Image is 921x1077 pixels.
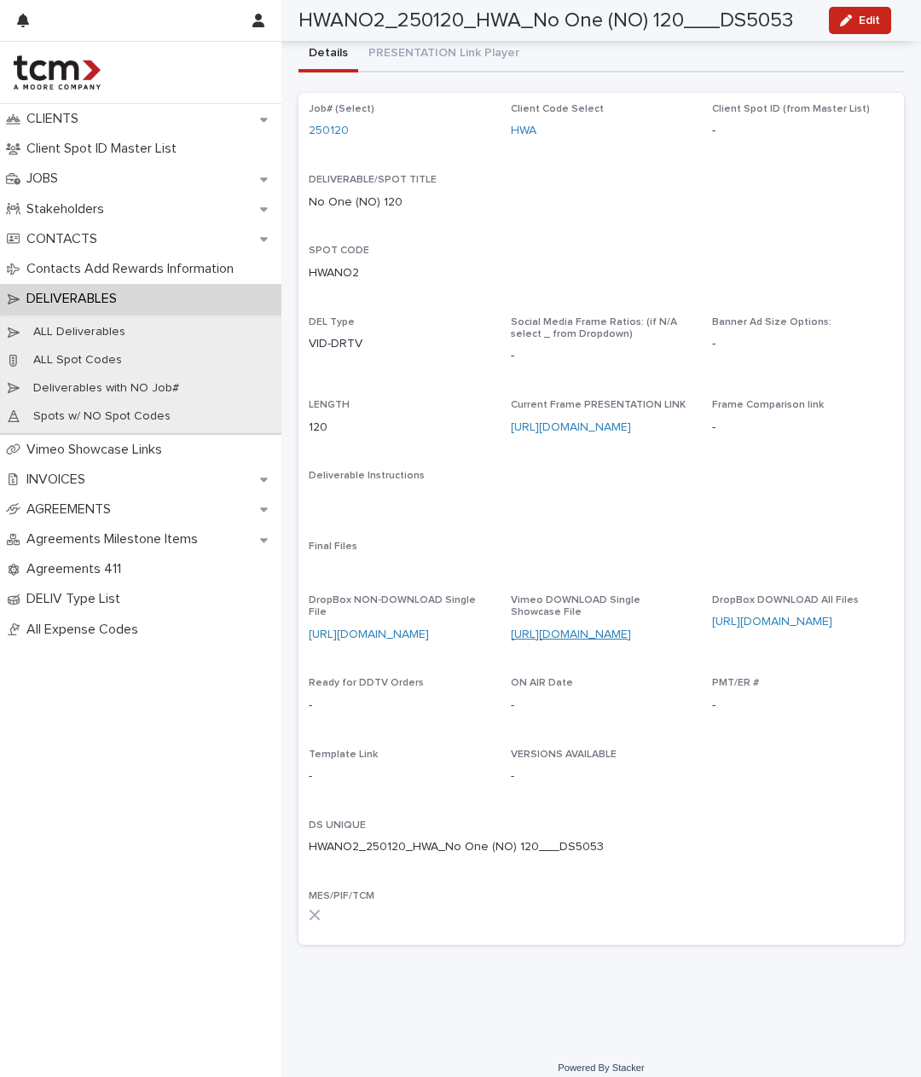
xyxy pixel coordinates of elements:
p: - [712,122,894,140]
span: Deliverable Instructions [309,471,425,481]
h2: HWANO2_250120_HWA_No One (NO) 120___DS5053 [298,9,793,33]
span: ON AIR Date [511,678,573,688]
p: - [511,767,692,785]
p: No One (NO) 120 [309,194,403,211]
p: HWANO2 [309,264,359,282]
img: 4hMmSqQkux38exxPVZHQ [14,55,101,90]
span: DropBox NON-DOWNLOAD Single File [309,595,476,617]
button: Edit [829,7,891,34]
span: Job# (Select) [309,104,374,114]
p: Vimeo Showcase Links [20,442,176,458]
span: DELIVERABLE/SPOT TITLE [309,175,437,185]
span: Current Frame PRESENTATION LINK [511,400,686,410]
span: Vimeo DOWNLOAD Single Showcase File [511,595,640,617]
span: Ready for DDTV Orders [309,678,424,688]
p: 120 [309,419,490,437]
p: DELIV Type List [20,591,134,607]
span: Frame Comparison link [712,400,824,410]
p: Spots w/ NO Spot Codes [20,409,184,424]
span: DropBox DOWNLOAD All Files [712,595,859,605]
p: DELIVERABLES [20,291,130,307]
p: - [511,347,692,365]
span: LENGTH [309,400,350,410]
span: Client Spot ID (from Master List) [712,104,870,114]
p: Stakeholders [20,201,118,217]
a: Powered By Stacker [558,1063,644,1073]
p: AGREEMENTS [20,501,125,518]
p: Agreements 411 [20,561,135,577]
p: INVOICES [20,472,99,488]
span: Template Link [309,750,378,760]
span: SPOT CODE [309,246,369,256]
span: Edit [859,14,880,26]
p: - [309,767,490,785]
span: MES/PIF/TCM [309,891,374,901]
p: Contacts Add Rewards Information [20,261,247,277]
a: [URL][DOMAIN_NAME] [712,616,832,628]
a: 250120 [309,122,349,140]
p: ALL Spot Codes [20,353,136,368]
span: Social Media Frame Ratios: (if N/A select _ from Dropdown) [511,317,677,339]
p: Client Spot ID Master List [20,141,190,157]
button: Details [298,37,358,72]
p: HWANO2_250120_HWA_No One (NO) 120___DS5053 [309,838,604,856]
p: JOBS [20,171,72,187]
a: [URL][DOMAIN_NAME] [511,421,631,433]
p: - [511,697,692,715]
span: VERSIONS AVAILABLE [511,750,617,760]
p: Deliverables with NO Job# [20,381,193,396]
span: DS UNIQUE [309,820,366,831]
span: DEL Type [309,317,355,327]
span: Final Files [309,541,357,552]
span: Banner Ad Size Options: [712,317,831,327]
p: - [712,335,894,353]
p: - [712,697,894,715]
a: HWA [511,122,536,140]
p: CONTACTS [20,231,111,247]
p: CLIENTS [20,111,92,127]
p: ALL Deliverables [20,325,139,339]
span: PMT/ER # [712,678,759,688]
p: All Expense Codes [20,622,152,638]
a: [URL][DOMAIN_NAME] [511,628,631,640]
span: Client Code Select [511,104,604,114]
p: - [309,697,490,715]
p: Agreements Milestone Items [20,531,211,547]
p: - [712,419,894,437]
p: VID-DRTV [309,335,490,353]
button: PRESENTATION Link Player [358,37,530,72]
a: [URL][DOMAIN_NAME] [309,628,429,640]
